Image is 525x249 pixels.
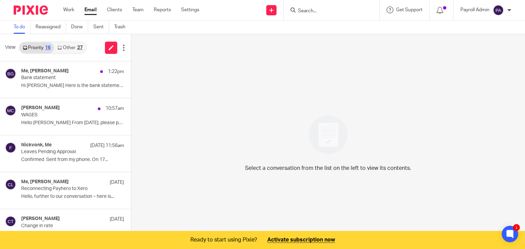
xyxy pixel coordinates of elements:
[110,216,124,223] p: [DATE]
[36,20,66,34] a: Reassigned
[132,6,144,13] a: Team
[93,20,109,34] a: Sent
[5,179,16,190] img: svg%3E
[21,149,104,155] p: Leaves Pending Approval
[460,6,489,13] p: Payroll Admin
[5,105,16,116] img: svg%3E
[14,5,48,15] img: Pixie
[154,6,171,13] a: Reports
[493,5,504,16] img: svg%3E
[114,20,131,34] a: Trash
[21,194,124,200] p: Hello, further to our conversation – here is...
[21,83,124,89] p: Hi [PERSON_NAME] Here is the bank statement ...
[513,224,520,231] div: 1
[84,6,97,13] a: Email
[21,179,69,185] h4: Me, [PERSON_NAME]
[19,42,54,53] a: Priority16
[21,157,124,163] p: Confirmed Sent from my phone. On 17...
[5,68,16,79] img: svg%3E
[245,164,411,172] p: Select a conversation from the list on the left to view its contents.
[305,111,352,159] img: image
[21,112,104,118] p: WAGES
[297,8,359,14] input: Search
[63,6,74,13] a: Work
[21,68,69,74] h4: Me, [PERSON_NAME]
[21,105,60,111] h4: [PERSON_NAME]
[21,142,52,148] h4: Nickvonk, Me
[21,223,104,229] p: Change in rate
[21,75,104,81] p: Bank statement
[110,179,124,186] p: [DATE]
[45,45,51,50] div: 16
[21,120,124,126] p: Hello [PERSON_NAME] From [DATE], please pay the...
[21,216,60,222] h4: [PERSON_NAME]
[396,8,422,12] span: Get Support
[90,142,124,149] p: [DATE] 11:56am
[5,216,16,227] img: svg%3E
[181,6,199,13] a: Settings
[54,42,86,53] a: Other27
[5,44,15,51] span: View
[106,105,124,112] p: 10:57am
[107,6,122,13] a: Clients
[71,20,88,34] a: Done
[5,142,16,153] img: svg%3E
[21,186,104,192] p: Reconnecting Payhero to Xero
[77,45,83,50] div: 27
[108,68,124,75] p: 1:22pm
[14,20,30,34] a: To do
